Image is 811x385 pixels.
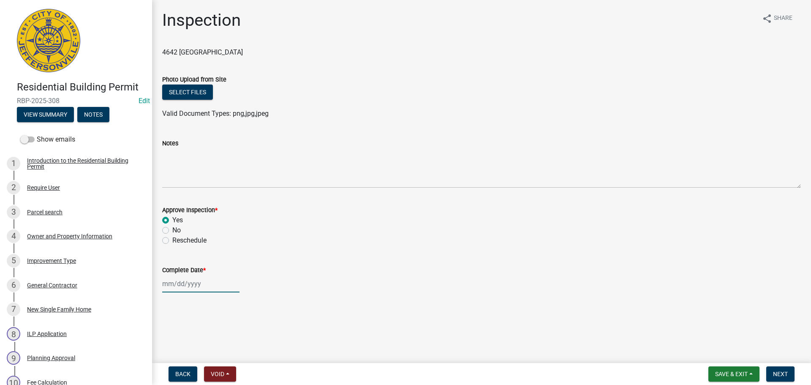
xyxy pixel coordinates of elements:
img: City of Jeffersonville, Indiana [17,9,80,72]
div: ILP Application [27,331,67,337]
div: Require User [27,185,60,191]
div: Planning Approval [27,355,75,361]
label: Show emails [20,134,75,145]
div: General Contractor [27,282,77,288]
wm-modal-confirm: Notes [77,112,109,118]
div: 4 [7,229,20,243]
button: Back [169,366,197,382]
h1: Inspection [162,10,241,30]
label: Notes [162,141,178,147]
label: Approve Inspection [162,208,218,213]
span: Back [175,371,191,377]
div: 8 [7,327,20,341]
div: 6 [7,279,20,292]
label: Complete Date [162,268,206,273]
label: Reschedule [172,235,207,246]
button: shareShare [755,10,799,27]
div: 7 [7,303,20,316]
label: Photo Upload from Site [162,77,226,83]
span: Void [211,371,224,377]
span: Share [774,14,792,24]
div: 1 [7,157,20,170]
wm-modal-confirm: Edit Application Number [139,97,150,105]
div: 3 [7,205,20,219]
button: Next [766,366,795,382]
div: New Single Family Home [27,306,91,312]
input: mm/dd/yyyy [162,275,239,292]
div: Improvement Type [27,258,76,264]
button: Notes [77,107,109,122]
div: Introduction to the Residential Building Permit [27,158,139,169]
span: RBP-2025-308 [17,97,135,105]
div: 2 [7,181,20,194]
label: Yes [172,215,183,225]
span: Save & Exit [715,371,748,377]
div: 9 [7,351,20,365]
label: No [172,225,181,235]
button: Void [204,366,236,382]
button: Save & Exit [708,366,759,382]
p: 4642 [GEOGRAPHIC_DATA] [162,47,801,57]
h4: Residential Building Permit [17,81,145,93]
button: Select files [162,85,213,100]
span: Valid Document Types: png,jpg,jpeg [162,109,269,117]
span: Next [773,371,788,377]
a: Edit [139,97,150,105]
wm-modal-confirm: Summary [17,112,74,118]
i: share [762,14,772,24]
button: View Summary [17,107,74,122]
div: 5 [7,254,20,268]
div: Owner and Property Information [27,233,112,239]
div: Parcel search [27,209,63,215]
